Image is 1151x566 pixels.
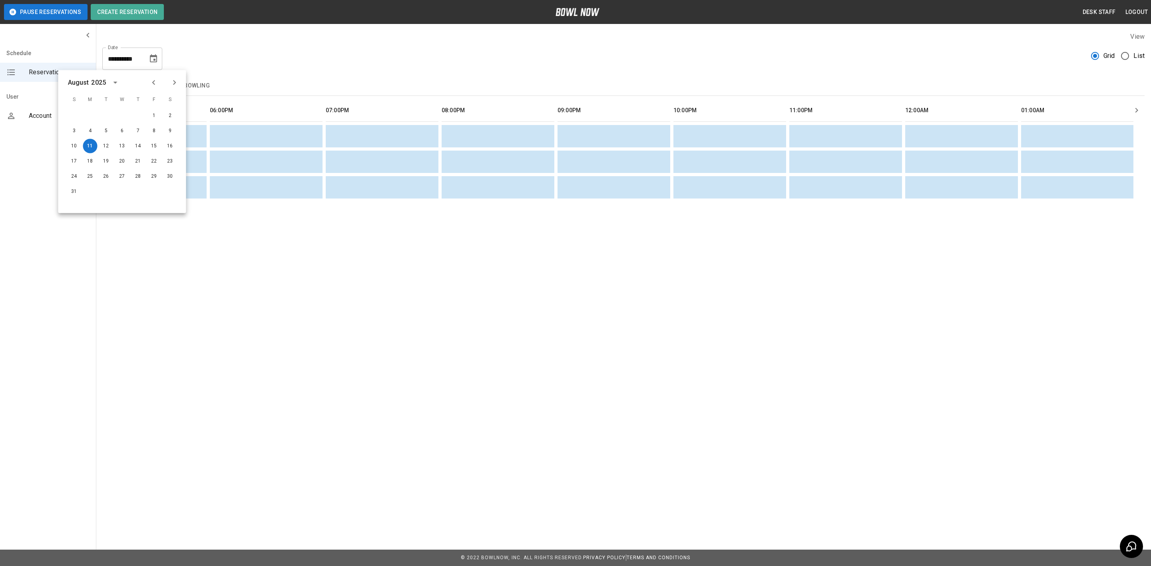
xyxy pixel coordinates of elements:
span: T [99,92,114,108]
a: Privacy Policy [583,555,625,560]
button: Aug 10, 2025 [67,139,82,153]
div: inventory tabs [102,76,1145,95]
button: Aug 31, 2025 [67,185,82,199]
button: Aug 7, 2025 [131,124,145,138]
div: 2025 [91,78,106,87]
button: Aug 2, 2025 [163,109,177,123]
button: Choose date, selected date is Aug 11, 2025 [145,51,161,67]
button: Aug 6, 2025 [115,124,129,138]
button: Aug 27, 2025 [115,169,129,184]
button: Aug 22, 2025 [147,154,161,169]
span: Grid [1103,51,1115,61]
a: Terms and Conditions [627,555,690,560]
button: Aug 23, 2025 [163,154,177,169]
button: Aug 19, 2025 [99,154,114,169]
span: S [163,92,177,108]
img: logo [556,8,599,16]
span: M [83,92,98,108]
button: Next month [168,76,181,89]
button: Aug 21, 2025 [131,154,145,169]
button: Aug 17, 2025 [67,154,82,169]
button: Aug 28, 2025 [131,169,145,184]
span: T [131,92,145,108]
button: Aug 15, 2025 [147,139,161,153]
button: Desk Staff [1079,5,1119,20]
button: Aug 25, 2025 [83,169,98,184]
button: Pause Reservations [4,4,88,20]
span: S [67,92,82,108]
button: Bowling [177,76,216,95]
button: Aug 29, 2025 [147,169,161,184]
button: Aug 5, 2025 [99,124,114,138]
button: Aug 30, 2025 [163,169,177,184]
button: Aug 8, 2025 [147,124,161,138]
button: Aug 3, 2025 [67,124,82,138]
button: Aug 14, 2025 [131,139,145,153]
button: Aug 1, 2025 [147,109,161,123]
span: © 2022 BowlNow, Inc. All Rights Reserved. [461,555,583,560]
span: Reservations [29,68,90,77]
button: Aug 11, 2025 [83,139,98,153]
button: Aug 18, 2025 [83,154,98,169]
button: Logout [1122,5,1151,20]
button: Previous month [147,76,161,89]
button: calendar view is open, switch to year view [108,76,122,89]
button: Create Reservation [91,4,164,20]
span: List [1133,51,1145,61]
button: Aug 24, 2025 [67,169,82,184]
button: Aug 20, 2025 [115,154,129,169]
span: F [147,92,161,108]
button: Aug 26, 2025 [99,169,114,184]
button: Aug 9, 2025 [163,124,177,138]
button: Aug 12, 2025 [99,139,114,153]
div: August [68,78,89,87]
span: Account [29,111,90,121]
button: Aug 4, 2025 [83,124,98,138]
button: Aug 13, 2025 [115,139,129,153]
label: View [1130,33,1145,40]
span: W [115,92,129,108]
button: Aug 16, 2025 [163,139,177,153]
